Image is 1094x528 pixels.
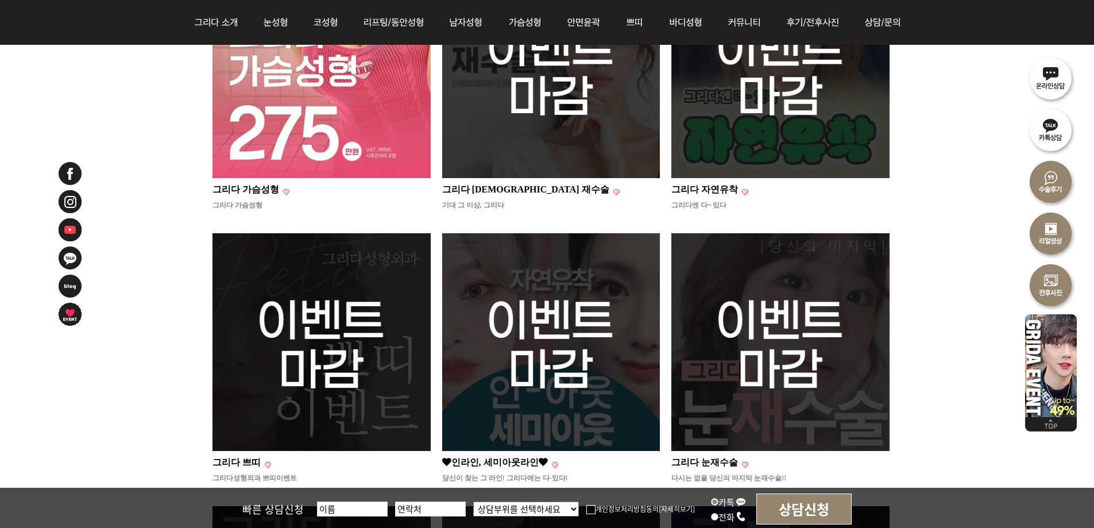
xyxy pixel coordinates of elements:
p: 그리다 가슴성형 [212,184,279,196]
img: kakao_icon.png [736,496,746,507]
img: 리얼영상 [1025,207,1077,259]
p: 그리다성형외과 쁘띠이벤트 [212,473,431,483]
img: 인기글 [552,461,558,469]
label: 개인정보처리방침동의 [586,504,659,514]
a: 그리다 눈재수술 다시는 없을 당신의 마지막 눈재수술!! [671,463,890,483]
a: 그리다 자연유착 그리다엔 다~ 있다 [671,190,890,210]
input: 연락처 [395,502,466,517]
p: 그리다 가슴성형 [212,201,431,210]
label: 카톡 [711,496,746,508]
img: 위로가기 [1025,417,1077,431]
a: ❤인라인, 세미아웃라인❤ 당신이 찾는 그 라인! 그리다에는 다-있다! [442,463,660,483]
img: 수술전후사진 [1025,259,1077,310]
p: 그리다 자연유착 [671,184,738,196]
img: 인기글 [265,461,271,469]
p: 그리다 눈재수술 [671,457,738,469]
img: 인기글 [742,461,748,469]
img: 카톡상담 [1025,103,1077,155]
img: 이벤트 [1025,310,1077,417]
input: 전화 [711,513,718,521]
img: 온라인상담 [1025,52,1077,103]
img: 유투브 [57,217,83,242]
a: 그리다 [DEMOGRAPHIC_DATA] 재수술 기대 그 이상, 그리다 [442,190,660,210]
label: 전화 [711,511,746,523]
span: 빠른 상담신청 [242,502,304,517]
img: 수술후기 [1025,155,1077,207]
img: 인기글 [742,188,748,196]
p: ❤인라인, 세미아웃라인❤ [442,457,548,469]
input: 상담신청 [756,494,852,525]
p: 당신이 찾는 그 라인! 그리다에는 다-있다! [442,473,660,483]
img: 카카오톡 [57,245,83,271]
p: 그리다 [DEMOGRAPHIC_DATA] 재수술 [442,184,609,196]
img: 인스타그램 [57,189,83,214]
p: 그리다엔 다~ 있다 [671,201,890,210]
p: 그리다 쁘띠 [212,457,261,469]
img: 인기글 [613,188,620,196]
img: 이벤트 [57,302,83,327]
a: 그리다 쁘띠 그리다성형외과 쁘띠이벤트 [212,463,431,483]
input: 카톡 [711,498,718,506]
p: 기대 그 이상, 그리다 [442,201,660,210]
a: 그리다 가슴성형 그리다 가슴성형 [212,190,431,210]
img: checkbox.png [586,505,596,514]
a: [자세히보기] [659,504,695,514]
p: 다시는 없을 당신의 마지막 눈재수술!! [671,473,890,483]
img: 인기글 [283,188,289,196]
img: 네이버블로그 [57,273,83,299]
input: 이름 [317,502,388,517]
img: 페이스북 [57,161,83,186]
img: call_icon.png [736,511,746,522]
